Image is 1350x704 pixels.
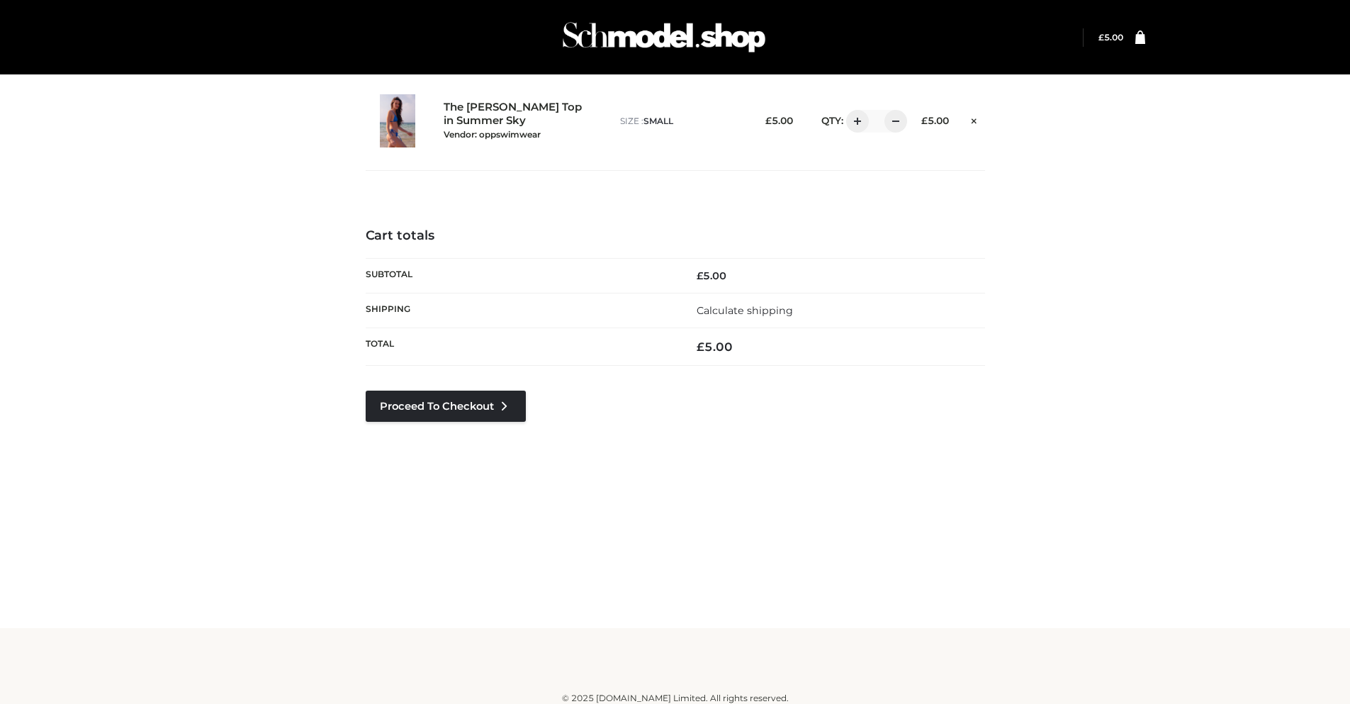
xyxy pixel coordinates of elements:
[444,101,590,140] a: The [PERSON_NAME] Top in Summer SkyVendor: oppswimwear
[366,258,675,293] th: Subtotal
[921,115,928,126] span: £
[366,328,675,366] th: Total
[765,115,793,126] bdi: 5.00
[558,9,770,65] img: Schmodel Admin 964
[921,115,949,126] bdi: 5.00
[765,115,772,126] span: £
[1098,32,1123,43] a: £5.00
[697,269,726,282] bdi: 5.00
[697,340,704,354] span: £
[697,340,733,354] bdi: 5.00
[1098,32,1104,43] span: £
[963,110,984,128] a: Remove this item
[444,129,541,140] small: Vendor: oppswimwear
[643,116,673,126] span: SMALL
[366,228,985,244] h4: Cart totals
[697,304,793,317] a: Calculate shipping
[697,269,703,282] span: £
[366,293,675,328] th: Shipping
[366,391,526,422] a: Proceed to Checkout
[1098,32,1123,43] bdi: 5.00
[807,110,897,133] div: QTY:
[620,115,741,128] p: size :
